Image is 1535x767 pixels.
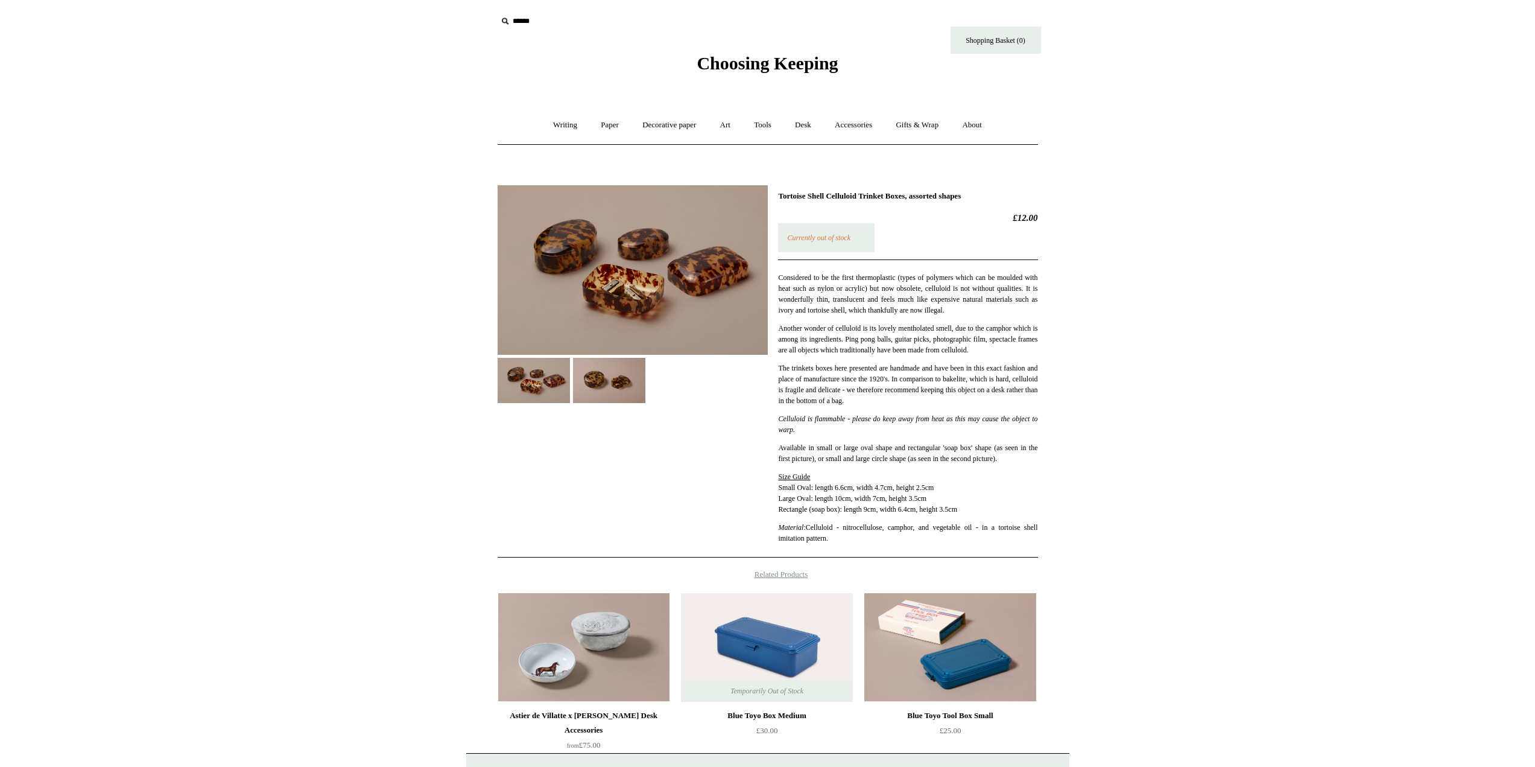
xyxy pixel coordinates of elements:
[778,363,1037,406] p: The trinkets boxes here presented are handmade and have been in this exact fashion and place of m...
[567,742,579,749] span: from
[778,471,1037,515] p: Small Oval: length 6.6cm, width 4.7cm, height 2.5cm Large Oval: length 10cm, width 7cm, height 3....
[709,109,741,141] a: Art
[681,593,852,702] img: Blue Toyo Box Medium
[697,63,838,71] a: Choosing Keeping
[778,272,1037,316] p: Considered to be the first thermoplastic (types of polymers which can be moulded with heat such a...
[567,740,601,749] span: £75.00
[498,358,570,403] img: Tortoise Shell Celluloid Trinket Boxes, assorted shapes
[864,708,1036,758] a: Blue Toyo Tool Box Small £25.00
[778,212,1037,223] h2: £12.00
[743,109,782,141] a: Tools
[498,593,669,702] a: Astier de Villatte x John Derian Desk Accessories Astier de Villatte x John Derian Desk Accessories
[778,191,1037,201] h1: Tortoise Shell Celluloid Trinket Boxes, assorted shapes
[681,708,852,758] a: Blue Toyo Box Medium £30.00
[498,593,669,702] img: Astier de Villatte x John Derian Desk Accessories
[697,53,838,73] span: Choosing Keeping
[803,523,805,532] span: :
[466,570,1069,579] h4: Related Products
[867,708,1033,723] div: Blue Toyo Tool Box Small
[951,27,1041,54] a: Shopping Basket (0)
[590,109,630,141] a: Paper
[787,234,850,242] em: Currently out of stock
[885,109,949,141] a: Gifts & Wrap
[542,109,588,141] a: Writing
[778,523,803,532] em: Material
[498,185,768,355] img: Tortoise Shell Celluloid Trinket Boxes, assorted shapes
[940,726,961,735] span: £25.00
[718,680,815,702] span: Temporarily Out of Stock
[631,109,707,141] a: Decorative paper
[498,708,669,758] a: Astier de Villatte x [PERSON_NAME] Desk Accessories from£75.00
[778,442,1037,464] p: Available in small or large oval shape and rectangular 'soap box' shape (as seen in the first pic...
[778,415,1037,434] em: Celluloid is flammable - please do keep away from heat as this may cause the object to warp.
[784,109,822,141] a: Desk
[681,593,852,702] a: Blue Toyo Box Medium Blue Toyo Box Medium Temporarily Out of Stock
[756,726,778,735] span: £30.00
[684,708,849,723] div: Blue Toyo Box Medium
[778,523,1037,543] span: elluloid - nitrocellulose, camphor, and vegetable oil - in a tortoise shell imitation pattern.
[864,593,1036,702] a: Blue Toyo Tool Box Small Blue Toyo Tool Box Small
[778,473,810,481] span: Size Guide
[573,358,645,403] img: Tortoise Shell Celluloid Trinket Boxes, assorted shapes
[778,323,1037,355] p: Another wonder of celluloid is its lovely mentholated smell, due to the camphor which is among it...
[501,708,666,737] div: Astier de Villatte x [PERSON_NAME] Desk Accessories
[864,593,1036,702] img: Blue Toyo Tool Box Small
[824,109,883,141] a: Accessories
[951,109,993,141] a: About
[806,523,811,532] span: C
